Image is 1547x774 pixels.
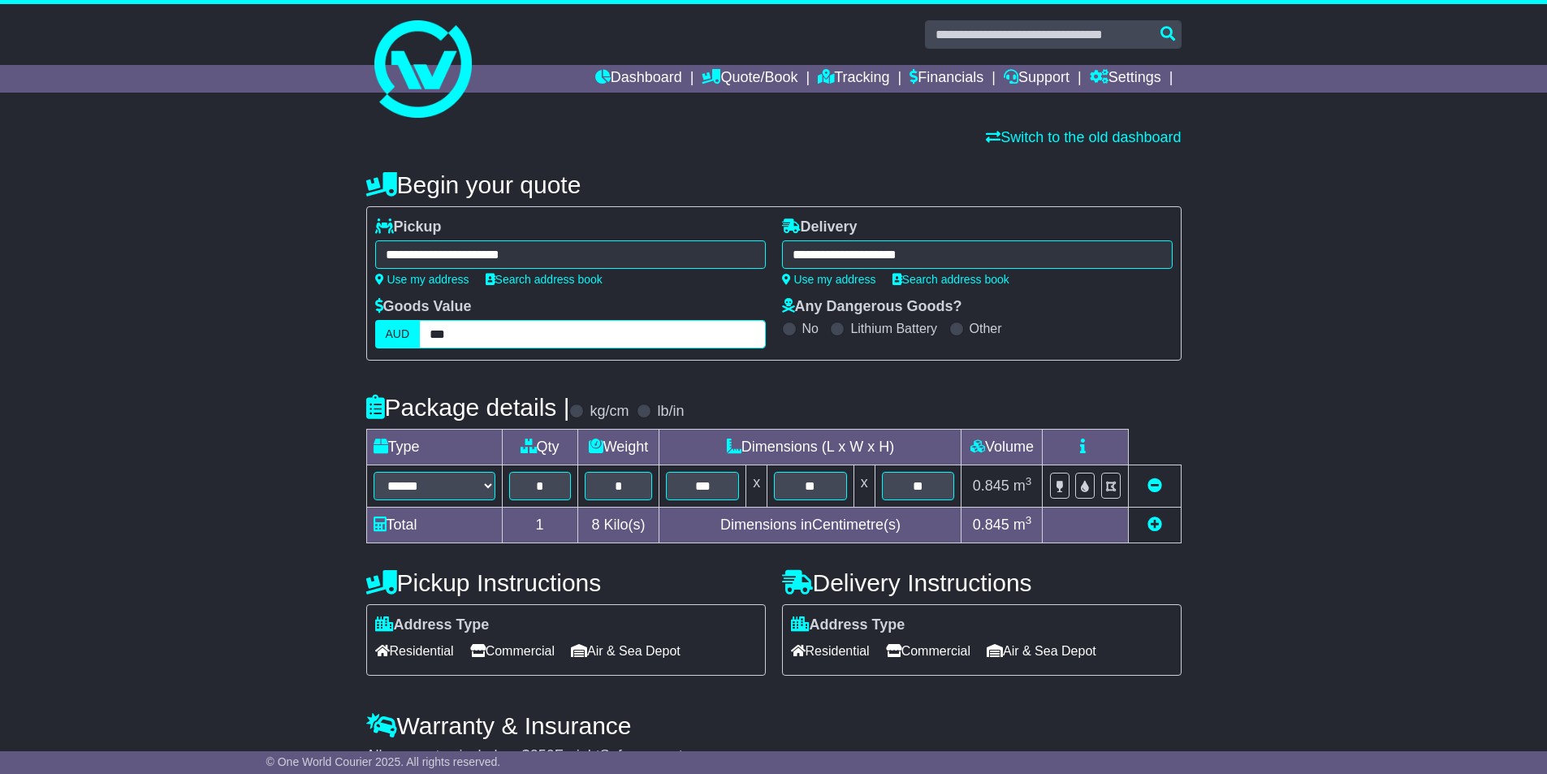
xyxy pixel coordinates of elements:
a: Quote/Book [702,65,797,93]
span: Air & Sea Depot [987,638,1096,664]
a: Switch to the old dashboard [986,129,1181,145]
label: Address Type [375,616,490,634]
span: 0.845 [973,517,1009,533]
td: Kilo(s) [577,508,659,543]
label: Delivery [782,218,858,236]
td: Dimensions in Centimetre(s) [659,508,961,543]
h4: Delivery Instructions [782,569,1182,596]
a: Search address book [486,273,603,286]
span: m [1013,517,1032,533]
td: Qty [502,430,577,465]
label: Pickup [375,218,442,236]
a: Settings [1090,65,1161,93]
sup: 3 [1026,475,1032,487]
td: Total [366,508,502,543]
sup: 3 [1026,514,1032,526]
a: Financials [910,65,983,93]
label: Address Type [791,616,905,634]
span: 8 [591,517,599,533]
td: Type [366,430,502,465]
label: AUD [375,320,421,348]
a: Search address book [892,273,1009,286]
a: Use my address [375,273,469,286]
label: Any Dangerous Goods? [782,298,962,316]
td: Weight [577,430,659,465]
span: Air & Sea Depot [571,638,681,664]
span: Commercial [470,638,555,664]
h4: Package details | [366,394,570,421]
label: Lithium Battery [850,321,937,336]
a: Support [1004,65,1070,93]
span: Residential [375,638,454,664]
span: © One World Courier 2025. All rights reserved. [266,755,501,768]
td: Dimensions (L x W x H) [659,430,961,465]
span: Commercial [886,638,970,664]
td: 1 [502,508,577,543]
td: Volume [961,430,1043,465]
a: Remove this item [1147,478,1162,494]
td: x [853,465,875,508]
span: Residential [791,638,870,664]
a: Use my address [782,273,876,286]
h4: Pickup Instructions [366,569,766,596]
a: Tracking [818,65,889,93]
div: All our quotes include a $ FreightSafe warranty. [366,747,1182,765]
label: No [802,321,819,336]
h4: Warranty & Insurance [366,712,1182,739]
label: kg/cm [590,403,629,421]
td: x [746,465,767,508]
span: 250 [530,747,555,763]
label: Other [970,321,1002,336]
span: m [1013,478,1032,494]
label: lb/in [657,403,684,421]
a: Dashboard [595,65,682,93]
a: Add new item [1147,517,1162,533]
span: 0.845 [973,478,1009,494]
h4: Begin your quote [366,171,1182,198]
label: Goods Value [375,298,472,316]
